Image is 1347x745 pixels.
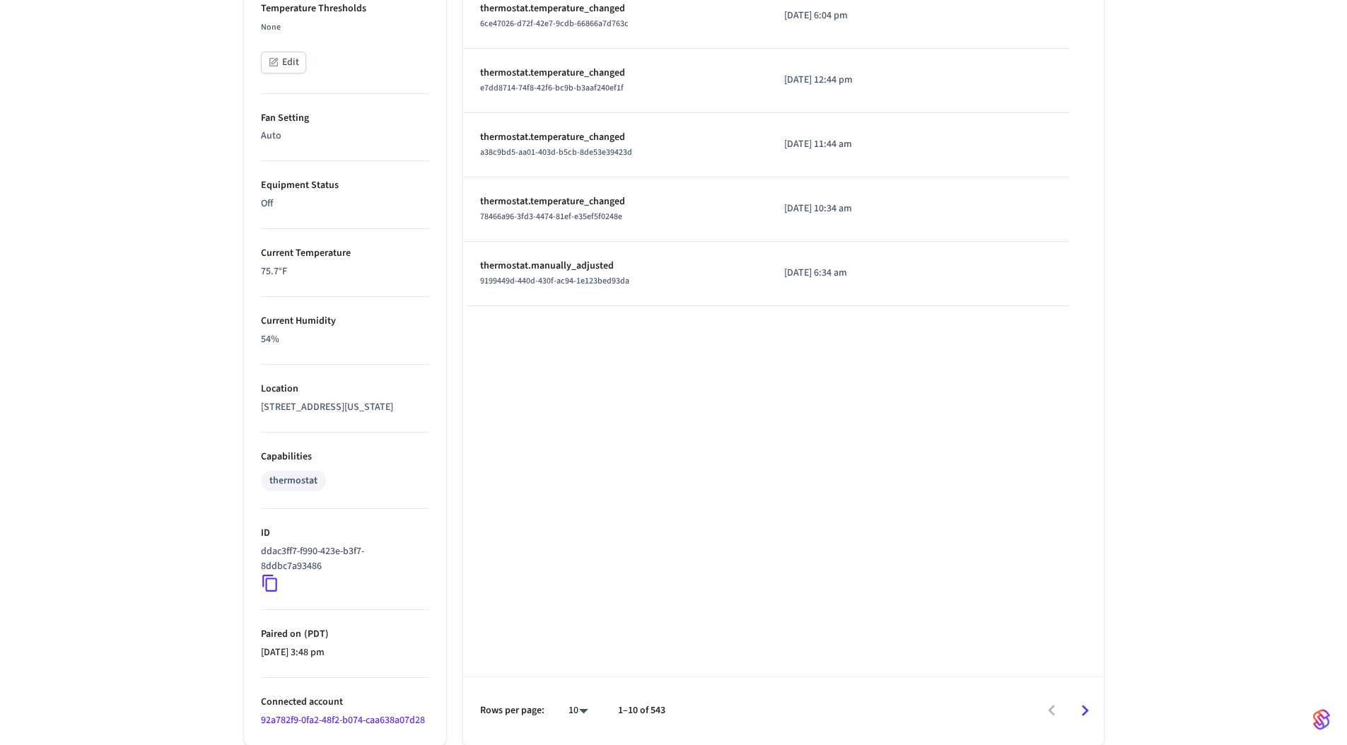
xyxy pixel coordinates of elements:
[261,695,429,710] p: Connected account
[261,264,429,279] p: 75.7 °F
[618,703,665,718] p: 1–10 of 543
[261,178,429,193] p: Equipment Status
[261,314,429,329] p: Current Humidity
[261,645,429,660] p: [DATE] 3:48 pm
[561,700,595,721] div: 10
[261,544,424,574] p: ddac3ff7-f990-423e-b3f7-8ddbc7a93486
[261,1,429,16] p: Temperature Thresholds
[480,18,629,30] span: 6ce47026-d72f-42e7-9cdb-66866a7d763c
[480,194,751,209] p: thermostat.temperature_changed
[784,73,918,88] p: [DATE] 12:44 pm
[784,137,918,152] p: [DATE] 11:44 am
[480,703,544,718] p: Rows per page:
[261,52,306,74] button: Edit
[1068,694,1102,727] button: Go to next page
[261,332,429,347] p: 54%
[261,111,429,126] p: Fan Setting
[261,196,429,211] p: Off
[261,129,429,143] p: Auto
[261,400,429,415] p: [STREET_ADDRESS][US_STATE]
[480,82,624,94] span: e7dd8714-74f8-42f6-bc9b-b3aaf240ef1f
[480,211,622,223] span: 78466a96-3fd3-4474-81ef-e35ef5f0248e
[480,259,751,274] p: thermostat.manually_adjusted
[1313,708,1330,731] img: SeamLogoGradient.69752ec5.svg
[261,21,281,33] span: None
[480,130,751,145] p: thermostat.temperature_changed
[261,713,425,727] a: 92a782f9-0fa2-48f2-b074-caa638a07d28
[261,382,429,397] p: Location
[480,275,629,287] span: 9199449d-440d-430f-ac94-1e123bed93da
[269,474,317,488] div: thermostat
[784,266,918,281] p: [DATE] 6:34 am
[261,246,429,261] p: Current Temperature
[261,526,429,541] p: ID
[261,627,429,642] p: Paired on
[480,1,751,16] p: thermostat.temperature_changed
[784,8,918,23] p: [DATE] 6:04 pm
[301,627,329,641] span: ( PDT )
[480,66,751,81] p: thermostat.temperature_changed
[784,201,918,216] p: [DATE] 10:34 am
[261,450,429,464] p: Capabilities
[480,146,632,158] span: a38c9bd5-aa01-403d-b5cb-8de53e39423d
